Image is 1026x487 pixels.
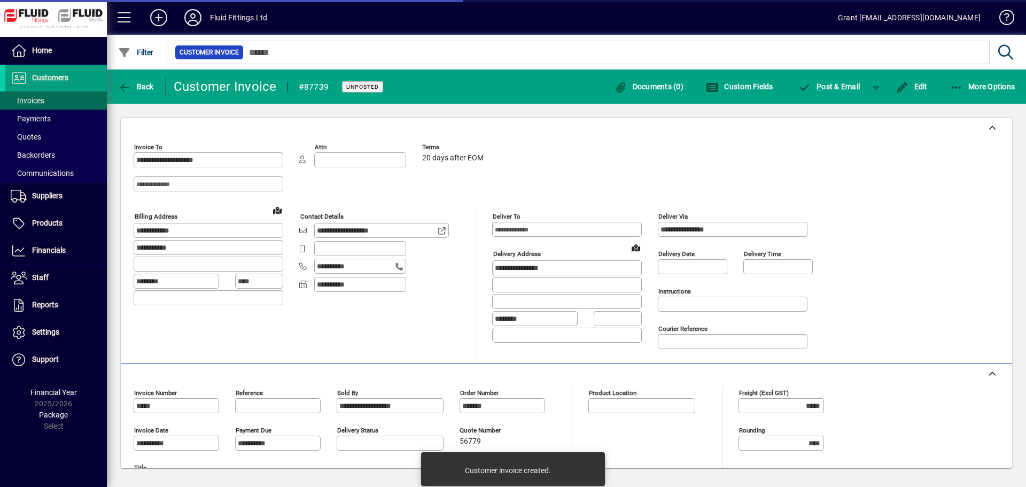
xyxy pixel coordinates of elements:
[5,265,107,291] a: Staff
[460,437,481,446] span: 56779
[180,47,239,58] span: Customer Invoice
[614,82,683,91] span: Documents (0)
[134,143,162,151] mat-label: Invoice To
[32,219,63,227] span: Products
[32,46,52,55] span: Home
[658,250,695,258] mat-label: Delivery date
[11,96,44,105] span: Invoices
[5,210,107,237] a: Products
[269,202,286,219] a: View on map
[947,77,1018,96] button: More Options
[134,427,168,434] mat-label: Invoice date
[32,328,59,336] span: Settings
[5,346,107,373] a: Support
[337,427,378,434] mat-label: Delivery status
[838,9,981,26] div: Grant [EMAIL_ADDRESS][DOMAIN_NAME]
[315,143,327,151] mat-label: Attn
[422,154,484,163] span: 20 days after EOM
[5,164,107,182] a: Communications
[32,73,68,82] span: Customers
[611,77,686,96] button: Documents (0)
[5,292,107,319] a: Reports
[460,389,499,397] mat-label: Order number
[39,411,68,419] span: Package
[798,82,860,91] span: ost & Email
[118,82,154,91] span: Back
[739,427,765,434] mat-label: Rounding
[5,319,107,346] a: Settings
[299,79,329,96] div: #87739
[627,239,644,256] a: View on map
[744,250,781,258] mat-label: Delivery time
[32,191,63,200] span: Suppliers
[991,2,1013,37] a: Knowledge Base
[893,77,930,96] button: Edit
[11,114,51,123] span: Payments
[236,389,263,397] mat-label: Reference
[896,82,928,91] span: Edit
[115,77,157,96] button: Back
[115,43,157,62] button: Filter
[32,246,66,254] span: Financials
[210,9,267,26] div: Fluid Fittings Ltd
[134,389,177,397] mat-label: Invoice number
[32,300,58,309] span: Reports
[465,465,551,476] div: Customer invoice created.
[739,389,789,397] mat-label: Freight (excl GST)
[236,427,271,434] mat-label: Payment due
[11,151,55,159] span: Backorders
[337,389,358,397] mat-label: Sold by
[5,183,107,210] a: Suppliers
[658,325,708,333] mat-label: Courier Reference
[5,110,107,128] a: Payments
[11,133,41,141] span: Quotes
[5,146,107,164] a: Backorders
[5,128,107,146] a: Quotes
[5,237,107,264] a: Financials
[32,355,59,364] span: Support
[32,273,49,282] span: Staff
[5,37,107,64] a: Home
[422,144,486,151] span: Terms
[11,169,74,177] span: Communications
[658,288,691,295] mat-label: Instructions
[5,91,107,110] a: Invoices
[346,83,379,90] span: Unposted
[493,213,520,220] mat-label: Deliver To
[118,48,154,57] span: Filter
[703,77,776,96] button: Custom Fields
[142,8,176,27] button: Add
[658,213,688,220] mat-label: Deliver via
[30,388,77,397] span: Financial Year
[950,82,1015,91] span: More Options
[174,78,277,95] div: Customer Invoice
[817,82,821,91] span: P
[176,8,210,27] button: Profile
[134,464,146,471] mat-label: Title
[793,77,866,96] button: Post & Email
[460,427,524,434] span: Quote number
[107,77,166,96] app-page-header-button: Back
[589,389,636,397] mat-label: Product location
[706,82,773,91] span: Custom Fields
